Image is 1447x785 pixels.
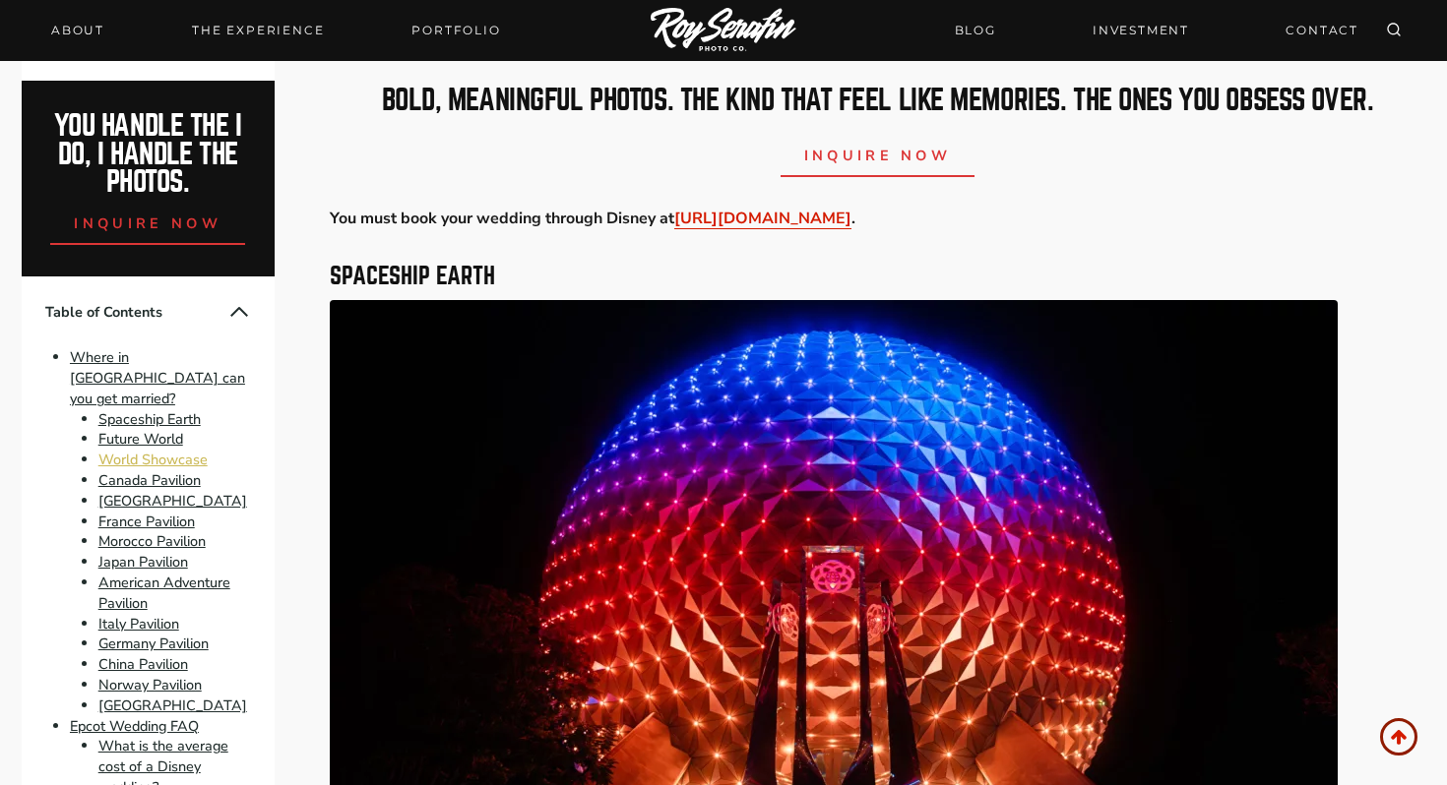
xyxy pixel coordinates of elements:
a: inquire now [50,197,245,245]
a: INVESTMENT [1081,13,1201,47]
a: Future World [98,430,183,450]
a: Italy Pavilion [98,614,179,634]
strong: You must book your wedding through Disney at [330,208,674,229]
a: About [39,17,116,44]
nav: Secondary Navigation [943,13,1370,47]
a: Epcot Wedding FAQ [70,716,199,736]
a: [GEOGRAPHIC_DATA] [98,491,247,511]
a: China Pavilion [98,654,188,674]
h3: Spaceship Earth [330,265,1426,288]
a: Canada Pavilion [98,470,201,490]
a: Where in [GEOGRAPHIC_DATA] can you get married? [70,347,245,408]
strong: . [851,208,855,229]
a: Morocco Pavilion [98,532,206,552]
button: View Search Form [1380,17,1408,44]
a: American Adventure Pavilion [98,573,230,613]
a: World Showcase [98,450,208,469]
a: Norway Pavilion [98,675,202,694]
a: CONTACT [1274,13,1370,47]
span: Table of Contents [45,302,227,323]
a: inquire now [781,129,975,177]
span: inquire now [74,213,221,233]
a: Germany Pavilion [98,634,209,654]
img: Logo of Roy Serafin Photo Co., featuring stylized text in white on a light background, representi... [651,8,796,54]
a: Portfolio [400,17,512,44]
h2: You handle the i do, I handle the photos. [43,112,253,197]
a: Spaceship Earth [98,409,201,429]
h2: bold, meaningful photos. The kind that feel like memories. The ones you obsess over. [330,87,1426,115]
a: Scroll to top [1380,718,1417,755]
button: Collapse Table of Contents [227,300,251,324]
nav: Primary Navigation [39,17,513,44]
a: BLOG [943,13,1008,47]
a: [GEOGRAPHIC_DATA] [98,695,247,715]
span: inquire now [804,146,952,165]
a: Japan Pavilion [98,552,188,572]
a: France Pavilion [98,512,195,531]
a: [URL][DOMAIN_NAME] [674,208,851,229]
a: THE EXPERIENCE [180,17,336,44]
